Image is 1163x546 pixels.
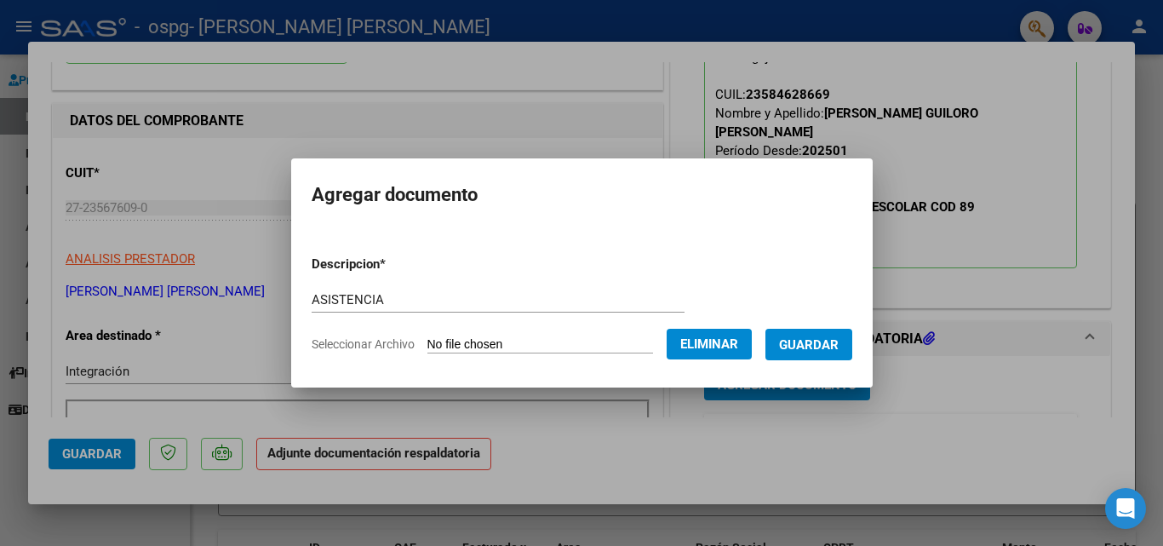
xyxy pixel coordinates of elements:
span: Eliminar [680,336,738,352]
div: Open Intercom Messenger [1105,488,1146,529]
p: Descripcion [312,255,474,274]
span: Seleccionar Archivo [312,337,415,351]
button: Guardar [765,329,852,360]
h2: Agregar documento [312,179,852,211]
span: Guardar [779,337,839,353]
button: Eliminar [667,329,752,359]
